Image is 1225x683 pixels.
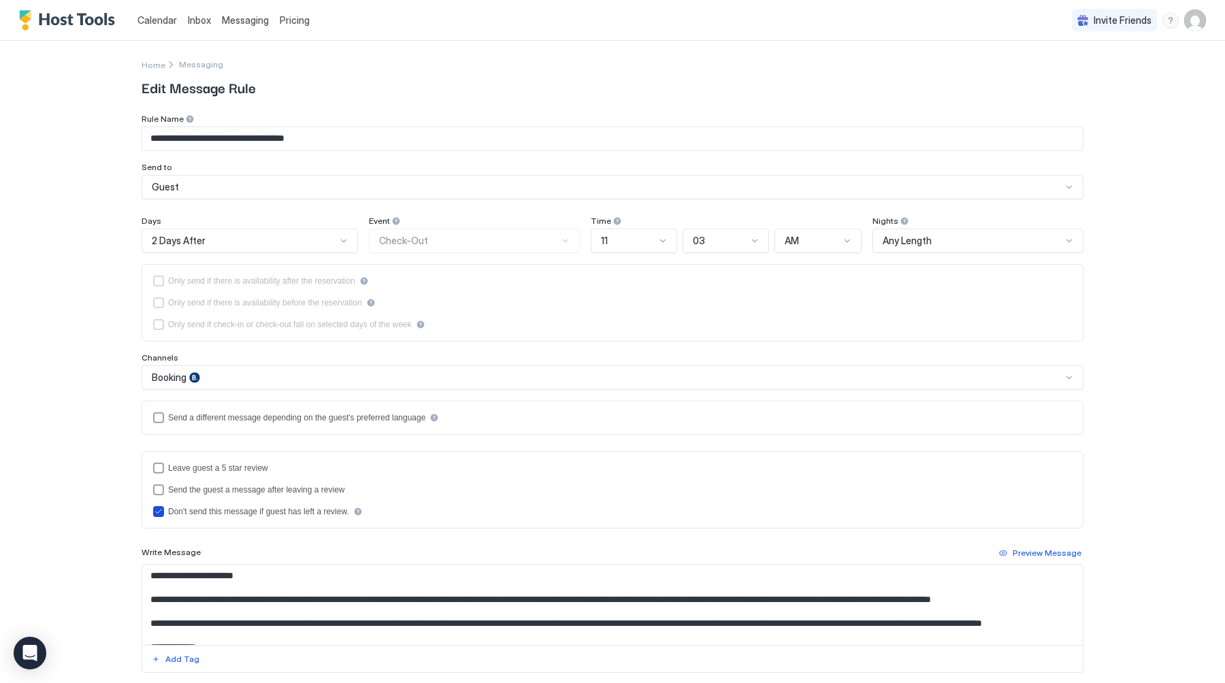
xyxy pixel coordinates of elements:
[153,484,1072,495] div: sendMessageAfterLeavingReview
[142,57,165,71] div: Breadcrumb
[1094,14,1151,27] span: Invite Friends
[168,320,412,329] div: Only send if check-in or check-out fall on selected days of the week
[153,276,1072,286] div: afterReservation
[19,10,121,31] a: Host Tools Logo
[693,235,705,247] span: 03
[142,114,184,124] span: Rule Name
[188,13,211,27] a: Inbox
[142,57,165,71] a: Home
[142,127,1083,150] input: Input Field
[179,59,223,69] span: Messaging
[152,371,186,384] span: Booking
[142,352,178,363] span: Channels
[153,463,1072,473] div: reviewEnabled
[153,506,1072,517] div: disableMessageAfterReview
[997,545,1083,561] button: Preview Message
[153,412,1072,423] div: languagesEnabled
[142,60,165,70] span: Home
[142,162,172,172] span: Send to
[188,14,211,26] span: Inbox
[152,181,179,193] span: Guest
[1162,12,1179,29] div: menu
[168,413,425,422] div: Send a different message depending on the guest's preferred language
[168,463,268,473] div: Leave guest a 5 star review
[137,14,177,26] span: Calendar
[153,319,1072,330] div: isLimited
[280,14,310,27] span: Pricing
[168,485,345,495] div: Send the guest a message after leaving a review
[179,59,223,69] div: Breadcrumb
[168,507,349,516] div: Don't send this message if guest has left a review.
[142,216,161,226] span: Days
[168,298,362,307] div: Only send if there is availability before the reservation
[883,235,932,247] span: Any Length
[152,235,206,247] span: 2 Days After
[785,235,799,247] span: AM
[137,13,177,27] a: Calendar
[150,651,201,667] button: Add Tag
[142,547,201,557] span: Write Message
[222,14,269,26] span: Messaging
[165,653,199,665] div: Add Tag
[601,235,608,247] span: 11
[14,637,46,669] div: Open Intercom Messenger
[591,216,611,226] span: Time
[153,297,1072,308] div: beforeReservation
[142,77,1083,97] span: Edit Message Rule
[168,276,355,286] div: Only send if there is availability after the reservation
[872,216,898,226] span: Nights
[1184,10,1206,31] div: User profile
[222,13,269,27] a: Messaging
[142,565,1083,645] textarea: Input Field
[1013,547,1081,559] div: Preview Message
[369,216,390,226] span: Event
